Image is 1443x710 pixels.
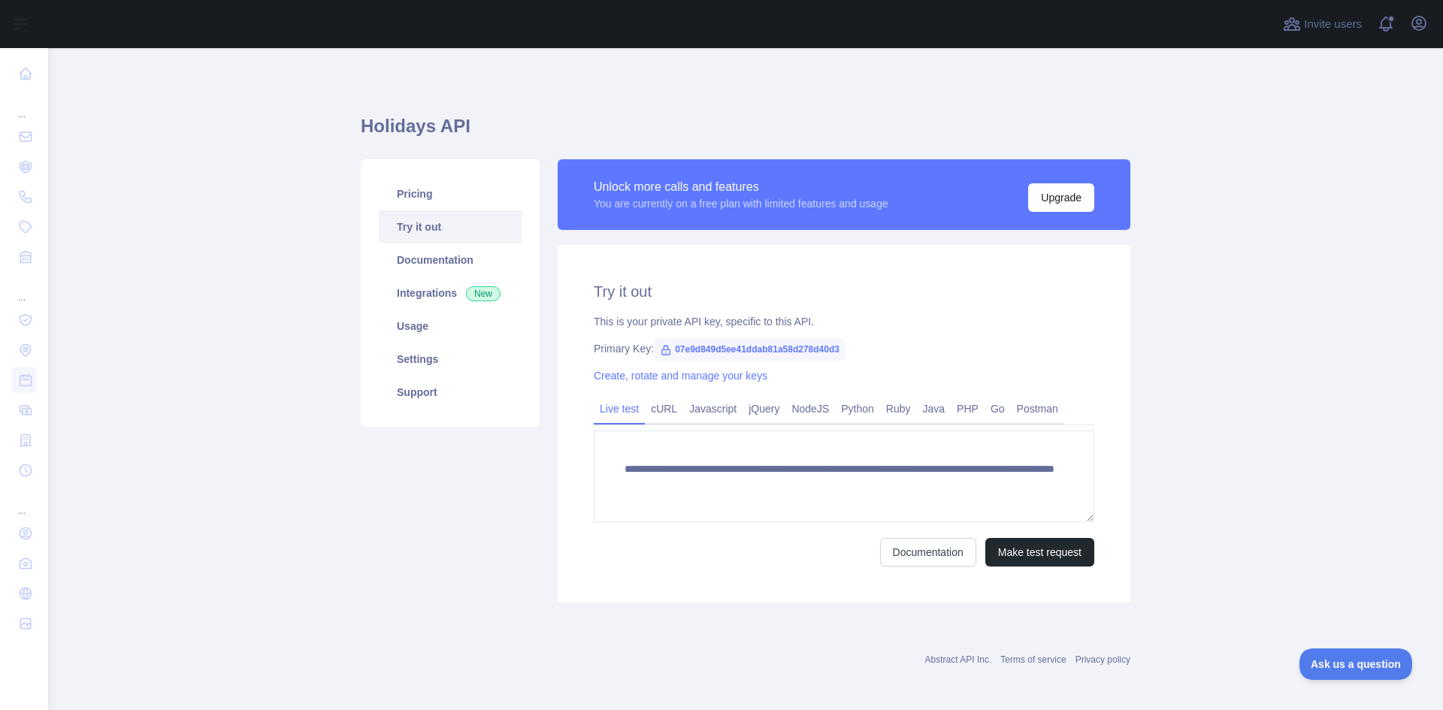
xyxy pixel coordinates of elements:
a: jQuery [743,397,785,421]
h1: Holidays API [361,114,1130,150]
div: ... [12,273,36,304]
a: Pricing [379,177,522,210]
a: cURL [645,397,683,421]
a: Java [917,397,951,421]
a: Live test [594,397,645,421]
a: Ruby [880,397,917,421]
div: You are currently on a free plan with limited features and usage [594,196,888,211]
a: Settings [379,343,522,376]
a: Privacy policy [1075,654,1130,665]
a: Terms of service [1000,654,1066,665]
span: Invite users [1304,16,1362,33]
a: Documentation [379,243,522,276]
a: Support [379,376,522,409]
a: Python [835,397,880,421]
a: PHP [951,397,985,421]
a: NodeJS [785,397,835,421]
a: Integrations New [379,276,522,310]
a: Try it out [379,210,522,243]
div: ... [12,90,36,120]
div: Primary Key: [594,341,1094,356]
button: Invite users [1280,12,1365,36]
iframe: Toggle Customer Support [1299,648,1413,680]
a: Abstract API Inc. [925,654,992,665]
a: Javascript [683,397,743,421]
div: ... [12,487,36,517]
span: New [466,286,501,301]
a: Usage [379,310,522,343]
h2: Try it out [594,281,1094,302]
div: This is your private API key, specific to this API. [594,314,1094,329]
button: Upgrade [1028,183,1094,212]
a: Documentation [880,538,976,566]
a: Go [985,397,1011,421]
a: Postman [1011,397,1064,421]
span: 07e9d849d5ee41ddab81a58d278d40d3 [654,338,846,361]
a: Create, rotate and manage your keys [594,370,767,382]
button: Make test request [985,538,1094,566]
div: Unlock more calls and features [594,178,888,196]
